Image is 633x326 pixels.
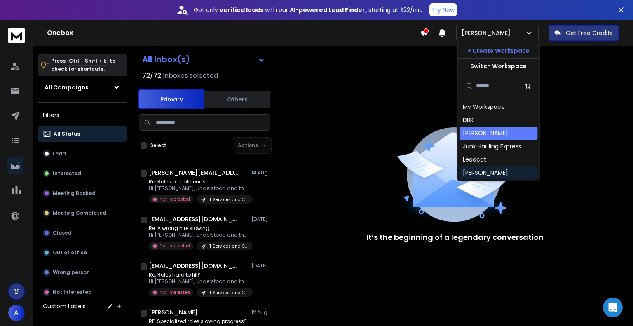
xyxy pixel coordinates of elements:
div: Leadcat [463,155,486,164]
div: Junk Hauling Express [463,142,521,150]
p: Try Now [432,6,455,14]
button: All Campaigns [38,79,127,96]
span: Ctrl + Shift + k [68,56,108,66]
p: Not Interested [159,196,190,202]
p: [PERSON_NAME] [462,29,514,37]
p: Re: Roles hard to fill? [149,272,248,278]
p: All Status [54,131,80,137]
p: RE: Specialized roles slowing progress? [149,318,248,325]
p: Hi [PERSON_NAME], Understood and thanks for [149,278,248,285]
p: Hi [PERSON_NAME], Understood and thanks for [149,232,248,238]
h3: Filters [38,109,127,121]
p: Closed [53,230,72,236]
p: Meeting Completed [53,210,106,216]
p: 14 Aug [251,169,270,176]
button: Primary [138,89,204,109]
h1: [PERSON_NAME] [149,308,198,317]
p: Get only with our starting at $22/mo [194,6,423,14]
button: Sort by Sort A-Z [520,78,536,94]
button: Out of office [38,244,127,261]
h3: Custom Labels [43,302,86,310]
p: Get Free Credits [566,29,613,37]
h1: [EMAIL_ADDRESS][DOMAIN_NAME] [149,262,239,270]
button: Try Now [429,3,457,16]
p: Not Interested [53,289,92,296]
p: Press to check for shortcuts. [51,57,115,73]
p: Not Interested [159,243,190,249]
h1: [PERSON_NAME][EMAIL_ADDRESS][DOMAIN_NAME] [149,169,239,177]
div: [PERSON_NAME] [463,169,508,177]
p: 12 Aug [251,309,270,316]
button: All Inbox(s) [136,51,272,68]
button: Lead [38,145,127,162]
p: Interested [53,170,81,177]
button: Closed [38,225,127,241]
button: Others [204,90,270,108]
button: A [8,305,25,321]
p: Re: A wrong hire slowing [149,225,248,232]
button: Get Free Credits [549,25,619,41]
p: Not Interested [159,289,190,296]
img: logo [8,28,25,43]
p: --- Switch Workspace --- [459,62,538,70]
strong: verified leads [220,6,263,14]
p: [DATE] [251,216,270,223]
p: IT Services and Consultants 3 [DATE] [208,243,248,249]
p: Wrong person [53,269,90,276]
div: My Workspace [463,103,505,111]
button: + Create Workspace [458,43,539,58]
div: DBR [463,116,474,124]
h1: [EMAIL_ADDRESS][DOMAIN_NAME] [149,215,239,223]
p: Lead [53,150,66,157]
label: Select [150,142,166,149]
span: 72 / 72 [142,71,161,81]
p: [DATE] [251,263,270,269]
p: Meeting Booked [53,190,96,197]
button: Interested [38,165,127,182]
h1: Onebox [47,28,420,38]
h3: Inboxes selected [163,71,218,81]
div: Open Intercom Messenger [603,298,623,317]
p: + Create Workspace [467,47,530,55]
p: It’s the beginning of a legendary conversation [366,232,544,243]
div: [PERSON_NAME] [463,129,508,137]
button: Meeting Completed [38,205,127,221]
p: IT Services and Consultants 2 [DATE] [208,197,248,203]
h1: All Inbox(s) [142,55,190,63]
button: All Status [38,126,127,142]
p: Re: Roles on both ends [149,178,248,185]
strong: AI-powered Lead Finder, [290,6,367,14]
button: Meeting Booked [38,185,127,202]
button: Wrong person [38,264,127,281]
p: Out of office [53,249,87,256]
button: Not Interested [38,284,127,300]
p: Hi [PERSON_NAME], Understood and thanks for [149,185,248,192]
h1: All Campaigns [45,83,89,91]
p: IT Services and Consultants 6 [DATE] [208,290,248,296]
